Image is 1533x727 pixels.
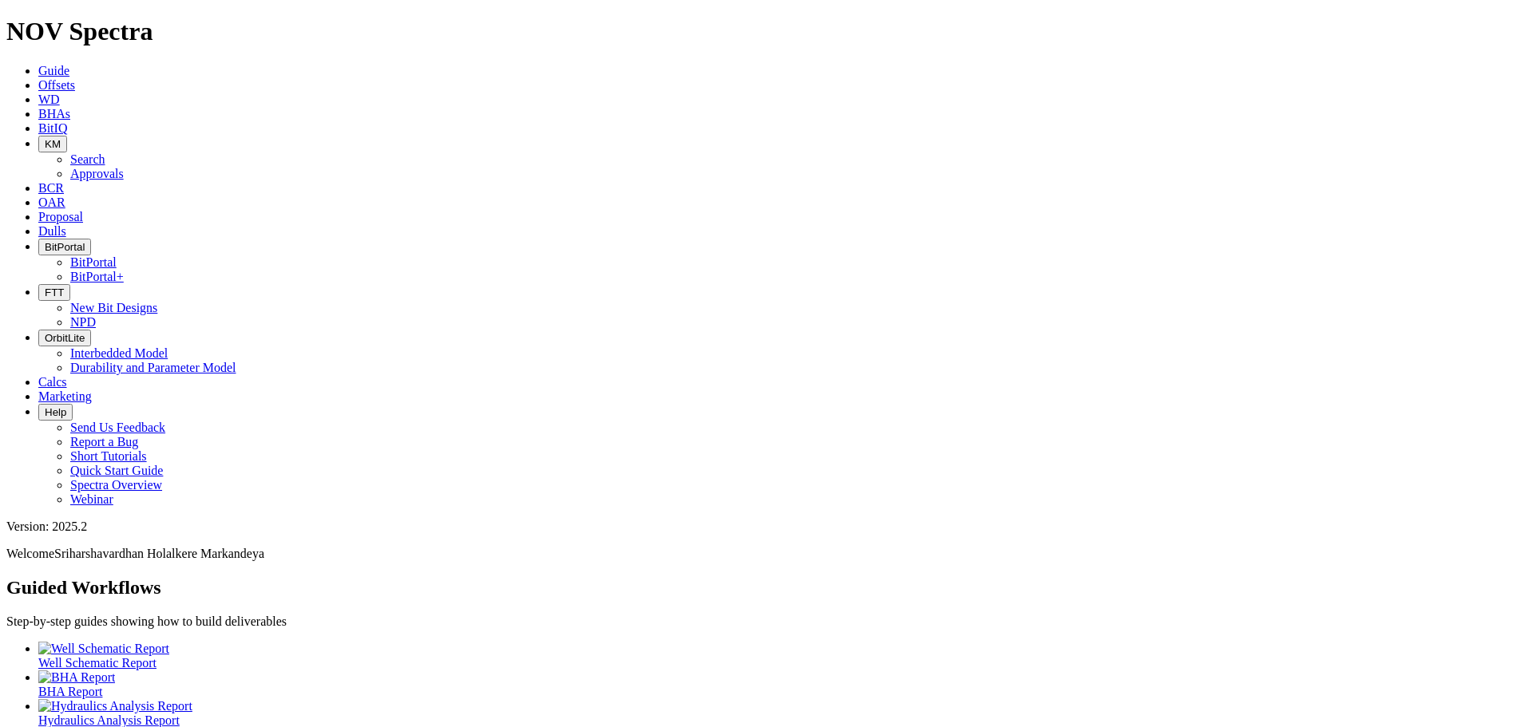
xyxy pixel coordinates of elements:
span: BHA Report [38,685,102,698]
a: Guide [38,64,69,77]
a: Interbedded Model [70,346,168,360]
a: Quick Start Guide [70,464,163,477]
p: Step-by-step guides showing how to build deliverables [6,614,1527,629]
a: Spectra Overview [70,478,162,492]
img: Well Schematic Report [38,642,169,656]
button: BitPortal [38,239,91,255]
a: Search [70,152,105,166]
a: Dulls [38,224,66,238]
a: BitIQ [38,121,67,135]
p: Welcome [6,547,1527,561]
a: BHAs [38,107,70,121]
a: Proposal [38,210,83,223]
span: Hydraulics Analysis Report [38,713,180,727]
div: Version: 2025.2 [6,520,1527,534]
a: Offsets [38,78,75,92]
a: Marketing [38,389,92,403]
a: BCR [38,181,64,195]
a: Hydraulics Analysis Report Hydraulics Analysis Report [38,699,1527,727]
a: New Bit Designs [70,301,157,314]
span: OrbitLite [45,332,85,344]
a: WD [38,93,60,106]
a: Send Us Feedback [70,421,165,434]
a: Approvals [70,167,124,180]
span: Sriharshavardhan Holalkere Markandeya [54,547,264,560]
span: FTT [45,286,64,298]
button: Help [38,404,73,421]
a: Webinar [70,492,113,506]
button: OrbitLite [38,330,91,346]
a: OAR [38,196,65,209]
h1: NOV Spectra [6,17,1527,46]
button: KM [38,136,67,152]
a: BitPortal [70,255,117,269]
a: BHA Report BHA Report [38,670,1527,698]
a: Well Schematic Report Well Schematic Report [38,642,1527,670]
h2: Guided Workflows [6,577,1527,599]
a: Durability and Parameter Model [70,361,236,374]
span: KM [45,138,61,150]
span: Help [45,406,66,418]
a: Calcs [38,375,67,389]
button: FTT [38,284,70,301]
span: Well Schematic Report [38,656,156,670]
a: NPD [70,315,96,329]
a: Short Tutorials [70,449,147,463]
img: BHA Report [38,670,115,685]
a: BitPortal+ [70,270,124,283]
a: Report a Bug [70,435,138,448]
img: Hydraulics Analysis Report [38,699,192,713]
span: BitPortal [45,241,85,253]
